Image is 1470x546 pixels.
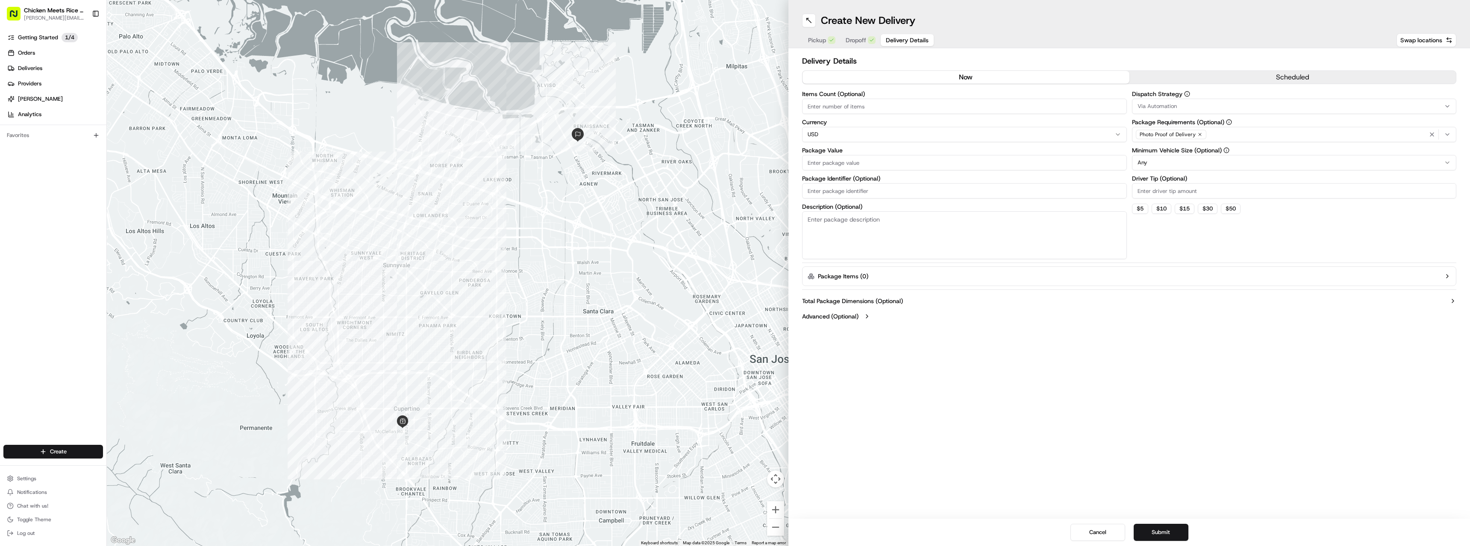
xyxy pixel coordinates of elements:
label: Minimum Vehicle Size (Optional) [1132,147,1457,153]
a: Open this area in Google Maps (opens a new window) [109,535,137,546]
span: Photo Proof of Delivery [1140,131,1196,138]
button: $30 [1198,204,1217,214]
label: Advanced (Optional) [802,312,858,321]
span: Pickup [808,36,826,44]
label: Driver Tip (Optional) [1132,175,1457,181]
button: Swap locations [1396,33,1456,47]
span: Toggle Theme [17,516,51,523]
button: now [803,71,1129,84]
a: Getting Started1/4 [3,31,106,44]
button: Cancel [1070,524,1125,541]
label: Items Count (Optional) [802,91,1127,97]
button: Minimum Vehicle Size (Optional) [1223,147,1229,153]
button: $15 [1175,204,1194,214]
span: [PERSON_NAME] [18,95,63,103]
span: Analytics [18,111,41,118]
img: Google [109,535,137,546]
label: Dispatch Strategy [1132,91,1457,97]
button: $50 [1221,204,1241,214]
button: Log out [3,527,103,539]
button: Chat with us! [3,500,103,512]
button: Total Package Dimensions (Optional) [802,297,1456,305]
div: Favorites [3,128,103,142]
span: Log out [17,530,35,537]
button: Chicken Meets Rice - Cupertino [24,6,85,15]
button: Start new chat [145,84,156,94]
label: Total Package Dimensions (Optional) [802,297,903,305]
label: Package Value [802,147,1127,153]
button: Zoom out [767,519,784,536]
span: Deliveries [18,64,42,72]
label: Package Identifier (Optional) [802,175,1127,181]
button: Photo Proof of Delivery [1132,127,1457,142]
button: Package Requirements (Optional) [1226,119,1232,125]
input: Clear [22,55,141,64]
button: Zoom in [767,501,784,518]
button: Chicken Meets Rice - Cupertino[PERSON_NAME][EMAIL_ADDRESS][DOMAIN_NAME] [3,3,88,24]
h1: Create New Delivery [821,14,915,27]
span: Notifications [17,489,47,496]
span: Delivery Details [886,36,929,44]
div: We're available if you need us! [29,90,108,97]
button: Notifications [3,486,103,498]
span: Create [50,448,67,455]
input: Enter package identifier [802,183,1127,199]
label: Package Requirements (Optional) [1132,119,1457,125]
a: [PERSON_NAME] [3,92,106,106]
label: Description (Optional) [802,204,1127,210]
span: Via Automation [1138,102,1177,110]
input: Enter package value [802,155,1127,170]
span: Knowledge Base [17,124,65,132]
p: Welcome 👋 [9,34,156,48]
span: Getting Started [18,34,58,41]
label: Package Items ( 0 ) [818,272,868,280]
button: $5 [1132,204,1148,214]
span: Pylon [85,145,103,151]
button: Keyboard shortcuts [641,540,678,546]
div: Start new chat [29,82,140,90]
button: Map camera controls [767,470,784,488]
button: Settings [3,473,103,485]
a: Providers [3,77,106,91]
div: 💻 [72,125,79,131]
img: Nash [9,9,26,26]
span: Settings [17,475,36,482]
a: Orders [3,46,106,60]
button: Via Automation [1132,99,1457,114]
span: Swap locations [1400,36,1442,44]
a: Powered byPylon [60,144,103,151]
button: Create [3,445,103,458]
label: Currency [802,119,1127,125]
input: Enter number of items [802,99,1127,114]
div: 📗 [9,125,15,131]
button: $10 [1152,204,1171,214]
span: Orders [18,49,35,57]
span: Providers [18,80,41,88]
a: Analytics [3,108,106,121]
button: [PERSON_NAME][EMAIL_ADDRESS][DOMAIN_NAME] [24,15,85,21]
button: Submit [1134,524,1188,541]
input: Enter driver tip amount [1132,183,1457,199]
img: 1736555255976-a54dd68f-1ca7-489b-9aae-adbdc363a1c4 [9,82,24,97]
span: Chat with us! [17,502,48,509]
a: Report a map error [752,540,786,545]
span: API Documentation [81,124,137,132]
h2: Delivery Details [802,55,1456,67]
span: Map data ©2025 Google [683,540,729,545]
a: 💻API Documentation [69,120,141,136]
button: Dispatch Strategy [1184,91,1190,97]
button: scheduled [1129,71,1456,84]
span: Dropoff [846,36,866,44]
a: Terms [735,540,747,545]
a: Deliveries [3,61,106,75]
button: Toggle Theme [3,514,103,526]
button: Package Items (0) [802,266,1456,286]
p: 1 / 4 [62,33,78,42]
button: Advanced (Optional) [802,312,1456,321]
a: 📗Knowledge Base [5,120,69,136]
